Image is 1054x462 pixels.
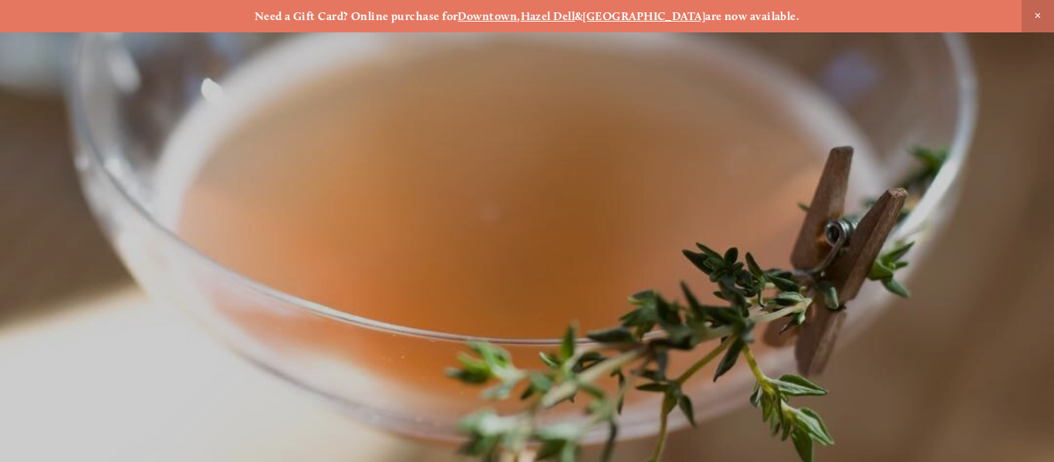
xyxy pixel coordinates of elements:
[255,9,458,23] strong: Need a Gift Card? Online purchase for
[458,9,517,23] a: Downtown
[521,9,576,23] a: Hazel Dell
[583,9,705,23] a: [GEOGRAPHIC_DATA]
[575,9,583,23] strong: &
[705,9,799,23] strong: are now available.
[517,9,520,23] strong: ,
